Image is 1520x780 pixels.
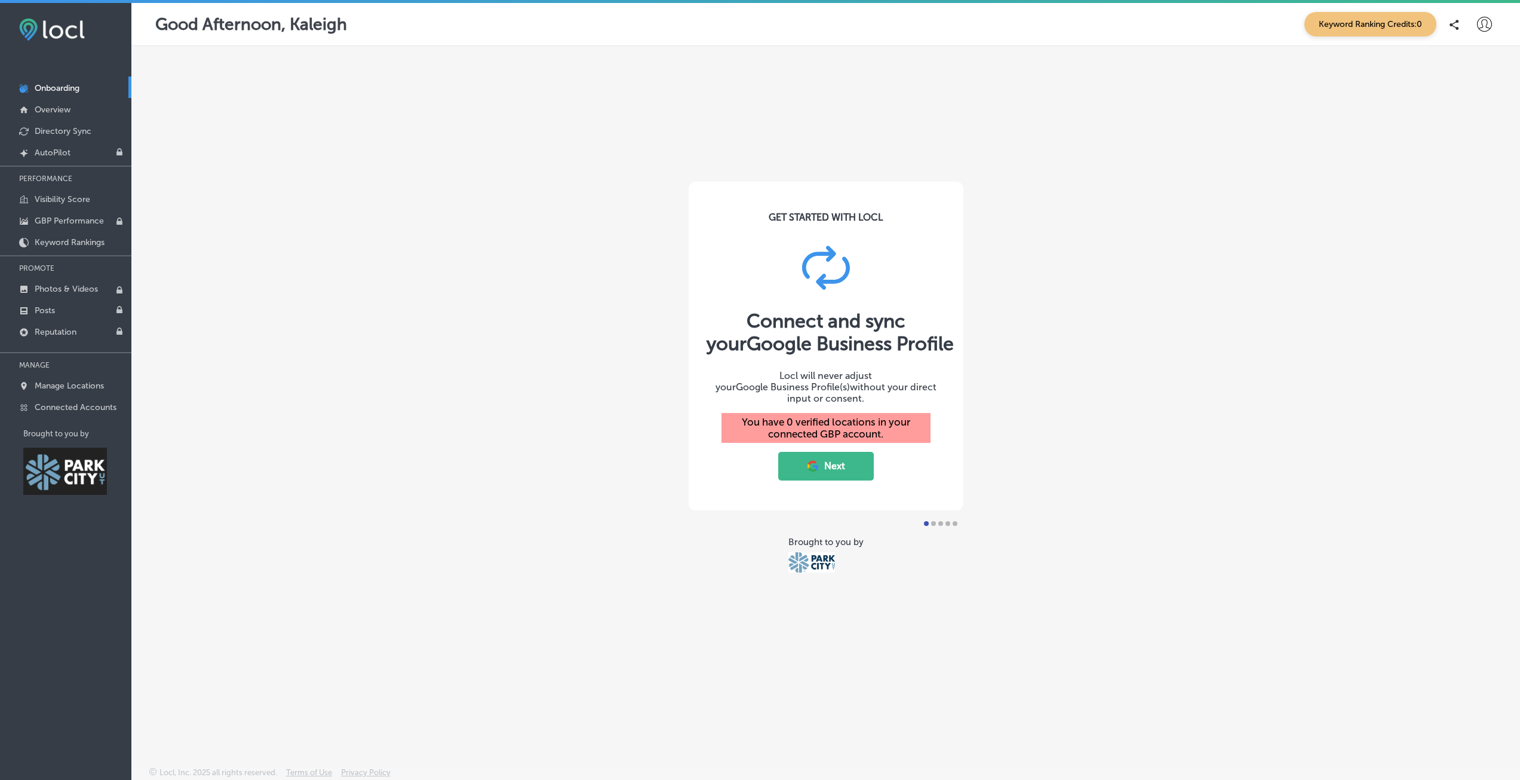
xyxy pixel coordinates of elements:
span: Keyword Ranking Credits: 0 [1304,12,1436,36]
p: Onboarding [35,83,79,93]
p: Keyword Rankings [35,237,105,247]
div: Brought to you by [788,537,864,547]
p: Photos & Videos [35,284,98,294]
p: Brought to you by [23,429,131,438]
p: Visibility Score [35,194,90,204]
p: Posts [35,305,55,316]
p: AutoPilot [35,148,70,158]
p: Good Afternoon, Kaleigh [155,14,347,34]
img: fda3e92497d09a02dc62c9cd864e3231.png [19,19,85,41]
img: Park City [788,552,836,573]
p: GBP Performance [35,216,104,226]
p: Reputation [35,327,76,337]
p: Locl, Inc. 2025 all rights reserved. [159,768,277,777]
p: Directory Sync [35,126,91,136]
p: Connected Accounts [35,402,116,412]
div: Locl will never adjust your without your direct input or consent. [707,370,945,404]
img: Park City [23,448,107,495]
span: Google Business Profile [747,332,954,355]
div: Connect and sync your [707,310,945,355]
span: Google Business Profile(s) [736,381,850,393]
p: Overview [35,105,70,115]
p: Manage Locations [35,381,104,391]
div: GET STARTED WITH LOCL [769,212,883,223]
button: Next [778,452,874,481]
div: You have 0 verified locations in your connected GBP account. [721,413,931,443]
